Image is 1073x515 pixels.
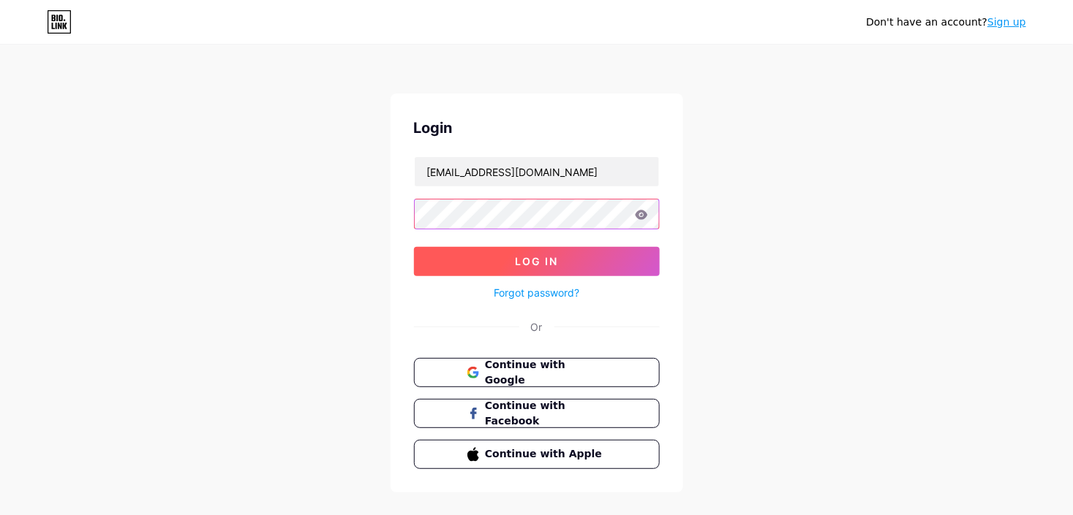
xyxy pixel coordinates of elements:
div: Don't have an account? [866,15,1026,30]
span: Continue with Apple [485,446,606,462]
a: Sign up [987,16,1026,28]
a: Forgot password? [494,285,579,300]
button: Continue with Facebook [414,399,660,428]
div: Login [414,117,660,139]
div: Or [531,319,543,335]
button: Continue with Google [414,358,660,387]
button: Continue with Apple [414,440,660,469]
span: Log In [515,255,558,267]
input: Username [415,157,659,186]
button: Log In [414,247,660,276]
span: Continue with Facebook [485,398,606,429]
span: Continue with Google [485,357,606,388]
